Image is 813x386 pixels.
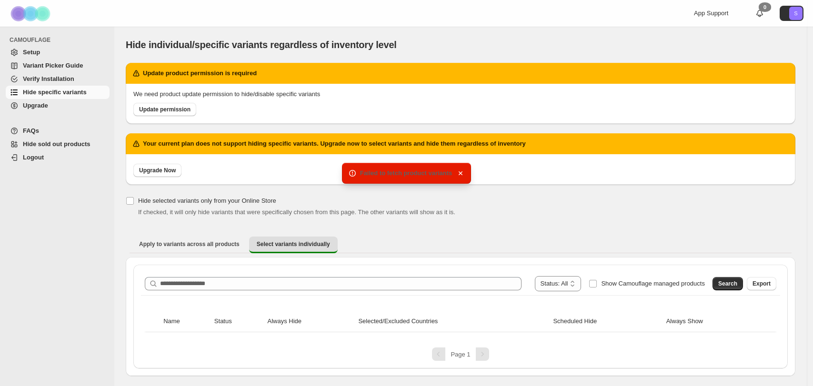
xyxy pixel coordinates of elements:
[23,140,90,148] span: Hide sold out products
[6,46,110,59] a: Setup
[6,59,110,72] a: Variant Picker Guide
[6,124,110,138] a: FAQs
[23,154,44,161] span: Logout
[138,208,455,216] span: If checked, it will only hide variants that were specifically chosen from this page. The other va...
[6,99,110,112] a: Upgrade
[753,280,771,287] span: Export
[126,40,397,50] span: Hide individual/specific variants regardless of inventory level
[747,277,776,290] button: Export
[694,10,728,17] span: App Support
[23,62,83,69] span: Variant Picker Guide
[360,169,452,177] span: Failed to fetch product variants
[143,139,526,148] h2: Your current plan does not support hiding specific variants. Upgrade now to select variants and h...
[131,237,247,252] button: Apply to variants across all products
[23,127,39,134] span: FAQs
[139,167,176,174] span: Upgrade Now
[133,90,320,98] span: We need product update permission to hide/disable specific variants
[23,89,87,96] span: Hide specific variants
[794,10,797,16] text: S
[6,86,110,99] a: Hide specific variants
[23,75,74,82] span: Verify Installation
[133,164,181,177] a: Upgrade Now
[355,311,550,332] th: Selected/Excluded Countries
[265,311,356,332] th: Always Hide
[138,197,276,204] span: Hide selected variants only from your Online Store
[6,151,110,164] a: Logout
[713,277,743,290] button: Search
[6,138,110,151] a: Hide sold out products
[141,347,780,361] nav: Pagination
[10,36,110,44] span: CAMOUFLAGE
[143,69,257,78] h2: Update product permission is required
[755,9,764,18] a: 0
[211,311,265,332] th: Status
[139,240,240,248] span: Apply to variants across all products
[161,311,211,332] th: Name
[133,103,196,116] a: Update permission
[8,0,55,27] img: Camouflage
[663,311,761,332] th: Always Show
[6,72,110,86] a: Verify Installation
[780,6,803,21] button: Avatar with initials S
[139,106,191,113] span: Update permission
[23,102,48,109] span: Upgrade
[23,49,40,56] span: Setup
[759,2,771,12] div: 0
[126,257,795,376] div: Select variants individually
[451,351,470,358] span: Page 1
[550,311,663,332] th: Scheduled Hide
[718,280,737,287] span: Search
[257,240,330,248] span: Select variants individually
[249,237,338,253] button: Select variants individually
[601,280,705,287] span: Show Camouflage managed products
[789,7,803,20] span: Avatar with initials S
